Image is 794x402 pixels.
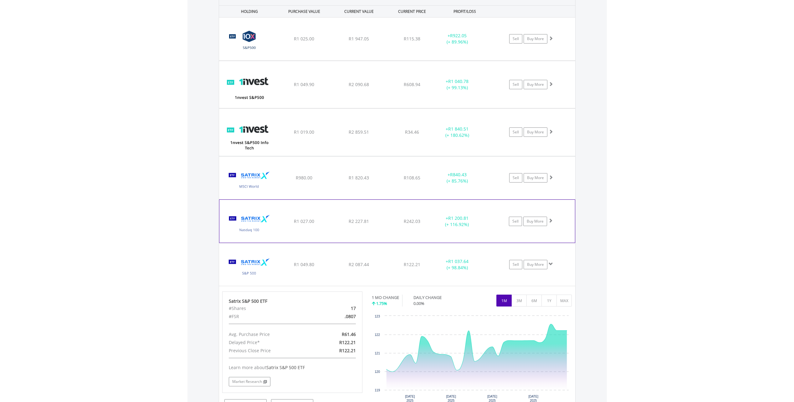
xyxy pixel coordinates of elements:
[222,164,276,198] img: TFSA.STXWDM.png
[339,348,356,353] span: R122.21
[223,208,276,241] img: TFSA.STXNDQ.png
[315,312,360,321] div: .0807
[349,218,369,224] span: R2 227.81
[222,251,276,285] img: TFSA.STX500.png
[342,331,356,337] span: R61.46
[413,301,424,306] span: 0.00%
[511,295,527,307] button: 3M
[349,129,369,135] span: R2 859.51
[438,6,492,17] div: PROFIT/LOSS
[294,129,314,135] span: R1 019.00
[404,81,420,87] span: R608.94
[224,330,315,338] div: Avg. Purchase Price
[434,78,481,91] div: + (+ 99.13%)
[448,78,469,84] span: R1 040.78
[375,315,380,318] text: 123
[224,347,315,355] div: Previous Close Price
[433,215,480,228] div: + (+ 116.92%)
[526,295,542,307] button: 6M
[450,33,467,39] span: R922.05
[224,338,315,347] div: Delayed Price*
[266,364,305,370] span: Satrix S&P 500 ETF
[404,36,420,42] span: R115.38
[222,69,276,106] img: TFSA.ETF500.png
[434,258,481,271] div: + (+ 98.84%)
[496,295,512,307] button: 1M
[509,260,522,269] a: Sell
[349,81,369,87] span: R2 090.68
[229,377,270,386] a: Market Research
[375,352,380,355] text: 121
[448,215,469,221] span: R1 200.81
[315,304,360,312] div: 17
[349,36,369,42] span: R1 947.05
[339,339,356,345] span: R122.21
[387,6,437,17] div: CURRENT PRICE
[375,333,380,337] text: 122
[556,295,572,307] button: MAX
[332,6,386,17] div: CURRENT VALUE
[404,218,420,224] span: R242.03
[294,218,314,224] span: R1 027.00
[224,312,315,321] div: #FSR
[375,370,380,374] text: 120
[405,129,419,135] span: R34.46
[509,173,522,183] a: Sell
[222,116,276,154] img: TFSA.ETF5IT.png
[296,175,312,181] span: R980.00
[349,261,369,267] span: R2 087.44
[404,261,420,267] span: R122.21
[349,175,369,181] span: R1 820.43
[224,304,315,312] div: #Shares
[448,126,469,132] span: R1 840.51
[294,81,314,87] span: R1 049.90
[509,80,522,89] a: Sell
[434,33,481,45] div: + (+ 89.96%)
[375,389,380,392] text: 119
[434,126,481,138] div: + (+ 180.62%)
[376,301,387,306] span: 1.75%
[524,127,547,137] a: Buy More
[372,295,399,301] div: 1 MO CHANGE
[509,217,522,226] a: Sell
[524,173,547,183] a: Buy More
[434,172,481,184] div: + (+ 85.76%)
[219,6,276,17] div: HOLDING
[523,217,547,226] a: Buy More
[509,34,522,44] a: Sell
[524,260,547,269] a: Buy More
[229,364,356,371] div: Learn more about
[524,80,547,89] a: Buy More
[509,127,522,137] a: Sell
[222,25,276,59] img: TFSA.CSP500.png
[524,34,547,44] a: Buy More
[413,295,464,301] div: DAILY CHANGE
[450,172,467,178] span: R840.43
[294,261,314,267] span: R1 049.80
[278,6,331,17] div: PURCHASE VALUE
[404,175,420,181] span: R108.65
[294,36,314,42] span: R1 025.00
[541,295,557,307] button: 1Y
[229,298,356,304] div: Satrix S&P 500 ETF
[448,258,469,264] span: R1 037.64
